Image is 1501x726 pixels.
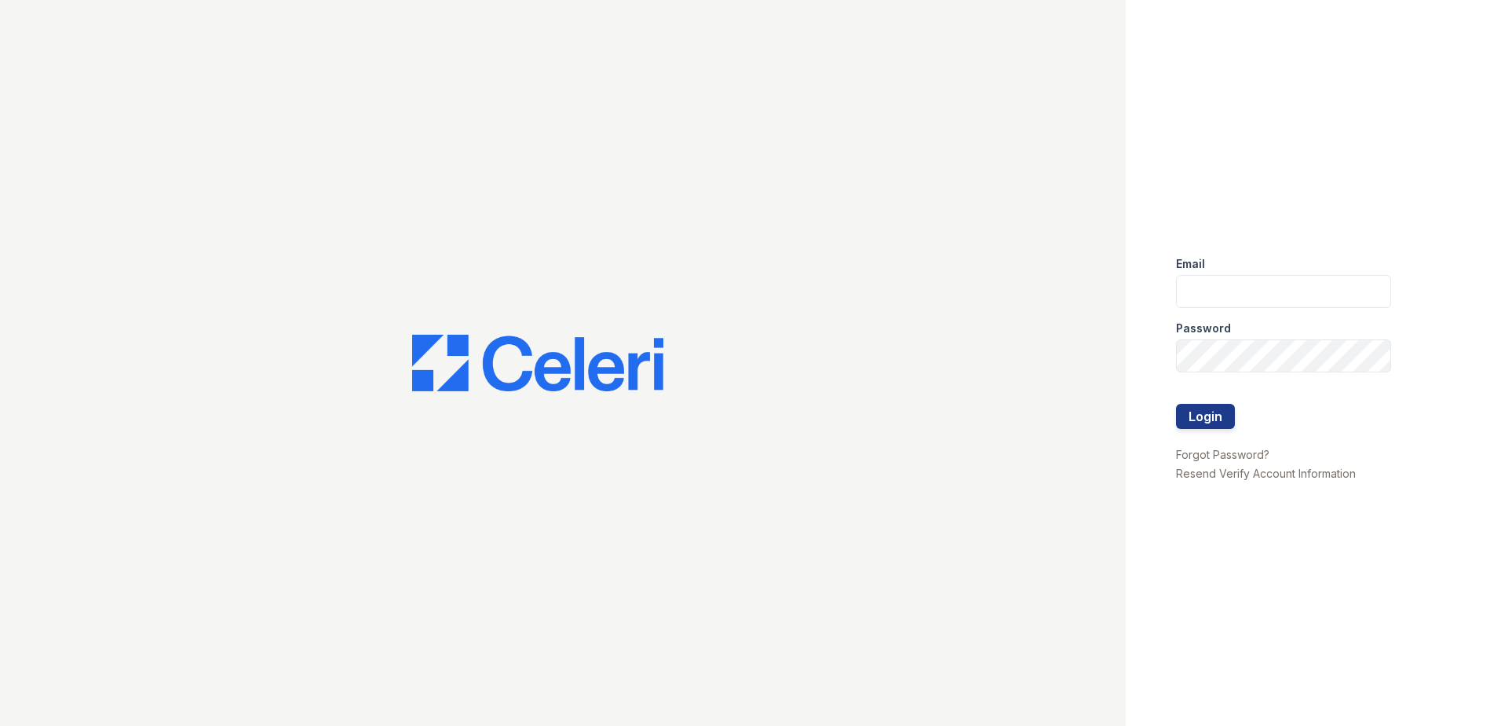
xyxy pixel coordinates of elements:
[1176,467,1356,480] a: Resend Verify Account Information
[1176,404,1235,429] button: Login
[1176,448,1269,461] a: Forgot Password?
[1176,321,1231,336] label: Password
[412,335,663,391] img: CE_Logo_Blue-a8612792a0a2168367f1c8372b55b34899dd931a85d93a1a3d3e32e68fde9ad4.png
[1176,256,1205,272] label: Email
